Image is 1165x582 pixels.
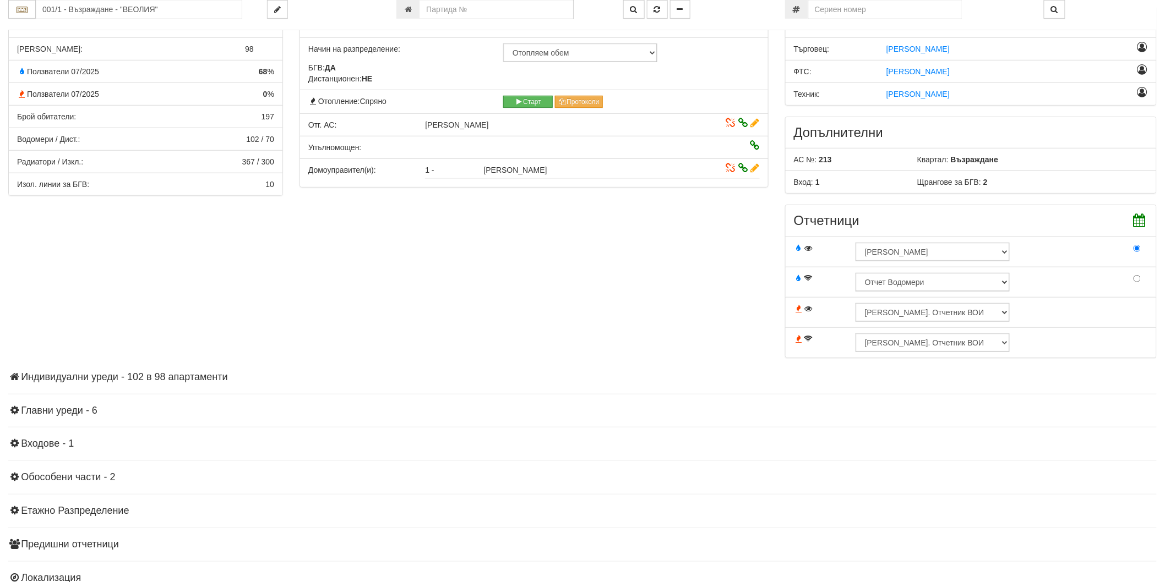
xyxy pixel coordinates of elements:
span: Отговорник АС [308,120,337,129]
span: Изол. линии за БГВ: [17,180,89,189]
b: 1 [815,178,820,186]
span: Техник: [794,90,820,98]
span: Брой обитатели: [17,112,76,121]
span: Отопление: [308,97,386,106]
span: 367 / 300 [242,157,274,166]
span: [PERSON_NAME] [886,90,950,98]
span: Водомери / Дист.: [17,135,80,144]
span: % [263,89,274,100]
span: Ползватели 07/2025 [17,67,99,76]
span: Радиатори / Изкл.: [17,157,83,166]
button: Протоколи [555,96,603,108]
span: 98 [245,45,254,53]
span: [PERSON_NAME] [886,67,950,76]
span: Домоуправител(и): [308,166,376,174]
span: [PERSON_NAME] [425,120,488,129]
div: % от апартаментите с консумация по отчет за БГВ през миналия месец [9,66,282,77]
span: [PERSON_NAME] [886,45,950,53]
i: Назначаване като отговорник ФТС [1137,66,1148,74]
span: 102 / 70 [246,135,274,144]
span: Спряно [360,97,386,106]
span: АС №: [794,155,817,164]
span: Упълномощен: [308,143,361,152]
strong: НЕ [362,74,372,83]
span: [PERSON_NAME] [484,166,547,174]
span: 1 - [425,166,434,174]
span: Квартал: [917,155,949,164]
i: Назначаване като отговорник Техник [1137,89,1148,96]
div: % от апартаментите с консумация по отчет за отопление през миналия месец [9,89,282,100]
h4: Етажно Разпределение [8,506,1157,517]
span: Щрангове за БГВ: [917,178,981,186]
h3: Отчетници [794,213,1148,228]
span: Начин на разпределение: [308,45,400,53]
span: Дистанционен: [308,74,372,83]
h4: Индивидуални уреди - 102 в 98 апартаменти [8,372,1157,383]
strong: 68 [259,67,268,76]
strong: ДА [325,63,336,72]
h4: Предишни отчетници [8,539,1157,550]
h4: Главни уреди - 6 [8,405,1157,416]
h4: Входове - 1 [8,438,1157,449]
span: Търговец: [794,45,830,53]
span: Вход: [794,178,814,186]
h4: Обособени части - 2 [8,472,1157,483]
b: Възраждане [951,155,998,164]
i: Назначаване като отговорник Търговец [1137,43,1148,51]
span: 10 [265,180,274,189]
h3: Допълнителни [794,125,1148,140]
b: 213 [819,155,832,164]
button: Старт [503,96,553,108]
span: ФТС: [794,67,812,76]
strong: 0 [263,90,268,98]
span: БГВ: [308,63,336,72]
b: 2 [983,178,988,186]
span: [PERSON_NAME]: [17,45,83,53]
span: 197 [262,112,274,121]
span: Ползватели 07/2025 [17,90,99,98]
span: % [259,66,274,77]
